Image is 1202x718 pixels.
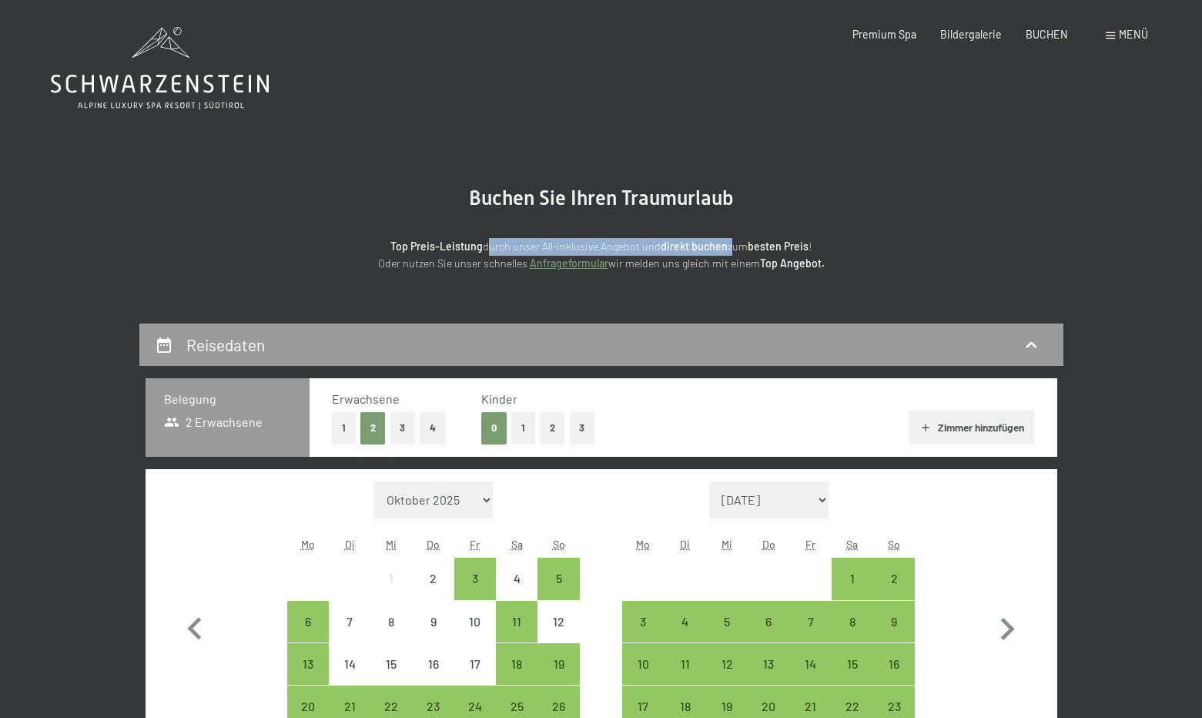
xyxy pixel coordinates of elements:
[832,601,873,643] div: Sat Nov 08 2025
[832,601,873,643] div: Anreise möglich
[748,601,789,643] div: Anreise möglich
[481,412,507,444] button: 0
[789,643,831,685] div: Anreise möglich
[496,601,537,643] div: Sat Oct 11 2025
[370,601,412,643] div: Anreise nicht möglich
[708,658,746,696] div: 12
[540,412,565,444] button: 2
[553,538,565,551] abbr: Sonntag
[636,538,650,551] abbr: Montag
[789,643,831,685] div: Fri Nov 14 2025
[511,412,535,444] button: 1
[287,601,329,643] div: Mon Oct 06 2025
[537,643,579,685] div: Anreise möglich
[748,643,789,685] div: Thu Nov 13 2025
[470,538,480,551] abbr: Freitag
[622,601,664,643] div: Anreise möglich
[722,538,732,551] abbr: Mittwoch
[263,238,940,273] p: durch unser All-inklusive Angebot und zum ! Oder nutzen Sie unser schnelles wir melden uns gleich...
[330,658,369,696] div: 14
[539,572,578,611] div: 5
[370,558,412,599] div: Wed Oct 01 2025
[622,643,664,685] div: Anreise möglich
[497,572,536,611] div: 4
[186,335,265,354] h2: Reisedaten
[789,601,831,643] div: Fri Nov 07 2025
[287,643,329,685] div: Mon Oct 13 2025
[413,601,454,643] div: Anreise nicht möglich
[370,643,412,685] div: Wed Oct 15 2025
[873,558,915,599] div: Sun Nov 02 2025
[706,643,748,685] div: Wed Nov 12 2025
[414,572,453,611] div: 2
[427,538,440,551] abbr: Donnerstag
[496,643,537,685] div: Anreise möglich
[414,616,453,654] div: 9
[624,658,662,696] div: 10
[706,601,748,643] div: Anreise möglich
[748,240,809,253] strong: besten Preis
[666,658,705,696] div: 11
[852,28,916,41] a: Premium Spa
[454,601,496,643] div: Anreise nicht möglich
[706,601,748,643] div: Wed Nov 05 2025
[537,601,579,643] div: Sun Oct 12 2025
[832,558,873,599] div: Anreise möglich
[875,616,913,654] div: 9
[329,601,370,643] div: Tue Oct 07 2025
[805,538,815,551] abbr: Freitag
[360,412,386,444] button: 2
[370,558,412,599] div: Anreise nicht möglich
[287,601,329,643] div: Anreise möglich
[708,616,746,654] div: 5
[570,412,595,444] button: 3
[748,643,789,685] div: Anreise möglich
[680,538,690,551] abbr: Dienstag
[875,658,913,696] div: 16
[456,658,494,696] div: 17
[539,658,578,696] div: 19
[873,601,915,643] div: Anreise möglich
[537,601,579,643] div: Anreise nicht möglich
[665,643,706,685] div: Tue Nov 11 2025
[345,538,355,551] abbr: Dienstag
[537,558,579,599] div: Sun Oct 05 2025
[762,538,775,551] abbr: Donnerstag
[748,601,789,643] div: Thu Nov 06 2025
[789,601,831,643] div: Anreise möglich
[539,616,578,654] div: 12
[1119,28,1148,41] span: Menü
[390,240,483,253] strong: Top Preis-Leistung
[661,240,728,253] strong: direkt buchen
[888,538,900,551] abbr: Sonntag
[329,643,370,685] div: Tue Oct 14 2025
[749,616,788,654] div: 6
[287,643,329,685] div: Anreise möglich
[390,412,416,444] button: 3
[875,572,913,611] div: 2
[456,616,494,654] div: 10
[873,643,915,685] div: Sun Nov 16 2025
[420,412,446,444] button: 4
[372,616,410,654] div: 8
[791,616,829,654] div: 7
[289,658,327,696] div: 13
[164,391,291,408] h3: Belegung
[666,616,705,654] div: 4
[1026,28,1068,41] a: BUCHEN
[496,643,537,685] div: Sat Oct 18 2025
[454,558,496,599] div: Fri Oct 03 2025
[413,558,454,599] div: Anreise nicht möglich
[372,658,410,696] div: 15
[370,643,412,685] div: Anreise nicht möglich
[846,538,858,551] abbr: Samstag
[537,643,579,685] div: Sun Oct 19 2025
[537,558,579,599] div: Anreise möglich
[665,643,706,685] div: Anreise möglich
[456,572,494,611] div: 3
[454,601,496,643] div: Fri Oct 10 2025
[873,643,915,685] div: Anreise möglich
[873,558,915,599] div: Anreise möglich
[791,658,829,696] div: 14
